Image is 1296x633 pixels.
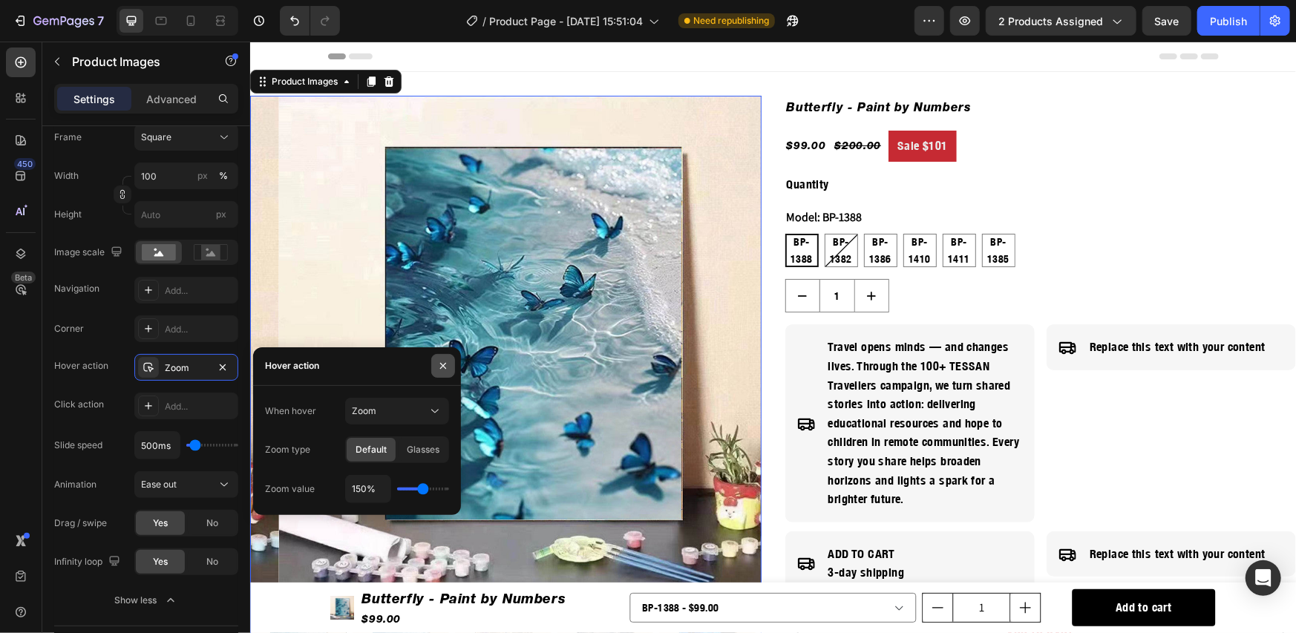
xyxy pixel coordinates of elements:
div: Zoom type [265,443,310,456]
p: 7 [97,12,104,30]
span: / [482,13,486,29]
span: BP-1385 [737,194,759,223]
button: 7 [6,6,111,36]
div: Publish [1210,13,1247,29]
h1: Butterfly - Paint by Numbers [535,54,1047,77]
span: Square [141,131,171,144]
div: $99.00 [535,94,577,115]
p: Product Images [72,53,198,70]
span: BP-1388 [540,194,563,223]
button: % [194,167,212,185]
input: px% [134,163,238,189]
input: Auto [135,432,180,459]
label: Width [54,169,79,183]
button: px [215,167,232,185]
span: Yes [153,516,168,530]
button: 2 products assigned [986,6,1136,36]
div: Corner [54,322,84,335]
p: Advanced [146,91,197,107]
input: Auto [346,476,390,502]
span: Product Page - [DATE] 15:51:04 [489,13,643,29]
iframe: To enrich screen reader interactions, please activate Accessibility in Grammarly extension settings [250,42,1296,633]
div: Replace this text with your content [838,502,1017,524]
label: Frame [54,131,82,144]
div: Add... [165,323,235,336]
button: Publish [1197,6,1260,36]
div: Hover action [265,359,319,373]
div: Zoom value [265,482,315,496]
div: Undo/Redo [280,6,340,36]
p: Travel opens minds — and changes lives. Through the 100+ TESSAN Travellers campaign, we turn shar... [578,296,771,467]
button: increment [761,552,791,580]
div: Image scale [54,243,125,263]
button: Show less [54,587,238,614]
div: Beta [11,272,36,283]
button: increment [605,238,638,270]
div: 450 [14,158,36,170]
button: decrement [536,238,569,270]
button: decrement [673,552,703,580]
button: Add to cart [822,548,965,585]
button: Ease out [134,471,238,498]
span: Zoom [352,405,376,416]
span: Glasses [407,443,439,456]
div: Animation [54,478,96,491]
legend: Model: BP-1388 [535,165,614,186]
div: Add... [165,400,235,413]
span: No [206,516,218,530]
div: Slide speed [54,439,102,452]
pre: Sale $101 [638,89,707,120]
div: $200.00 [583,94,632,115]
p: ADD TO CART 3-day shipping [578,503,655,541]
span: BP-1411 [698,194,720,223]
p: Settings [73,91,115,107]
span: px [216,209,226,220]
div: Zoom [165,361,208,375]
span: BP-1410 [658,194,681,223]
span: Default [356,443,387,456]
input: quantity [703,552,761,580]
div: Add... [165,284,235,298]
span: 2 products assigned [998,13,1103,29]
button: Square [134,124,238,151]
div: % [219,169,228,183]
span: No [206,555,218,568]
input: px [134,201,238,228]
div: Infinity loop [54,552,123,572]
div: Drag / swipe [54,516,107,530]
div: Navigation [54,282,99,295]
span: Yes [153,555,168,568]
div: Add to cart [865,557,921,576]
div: Quantity [535,132,1047,154]
div: Hover action [54,359,108,373]
div: Open Intercom Messenger [1246,560,1281,596]
button: Zoom [345,398,449,424]
div: Replace this text with your content [838,295,1017,317]
span: BP-1386 [619,194,641,223]
span: Ease out [141,479,177,490]
span: Need republishing [693,14,769,27]
button: Save [1142,6,1191,36]
div: When hover [265,404,316,418]
label: Height [54,208,82,221]
span: BP-1382 [580,194,602,223]
input: quantity [569,238,605,270]
span: Save [1155,15,1179,27]
div: Show less [115,593,178,608]
div: Click action [54,398,104,411]
div: px [197,169,208,183]
div: Product Images [19,33,91,47]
